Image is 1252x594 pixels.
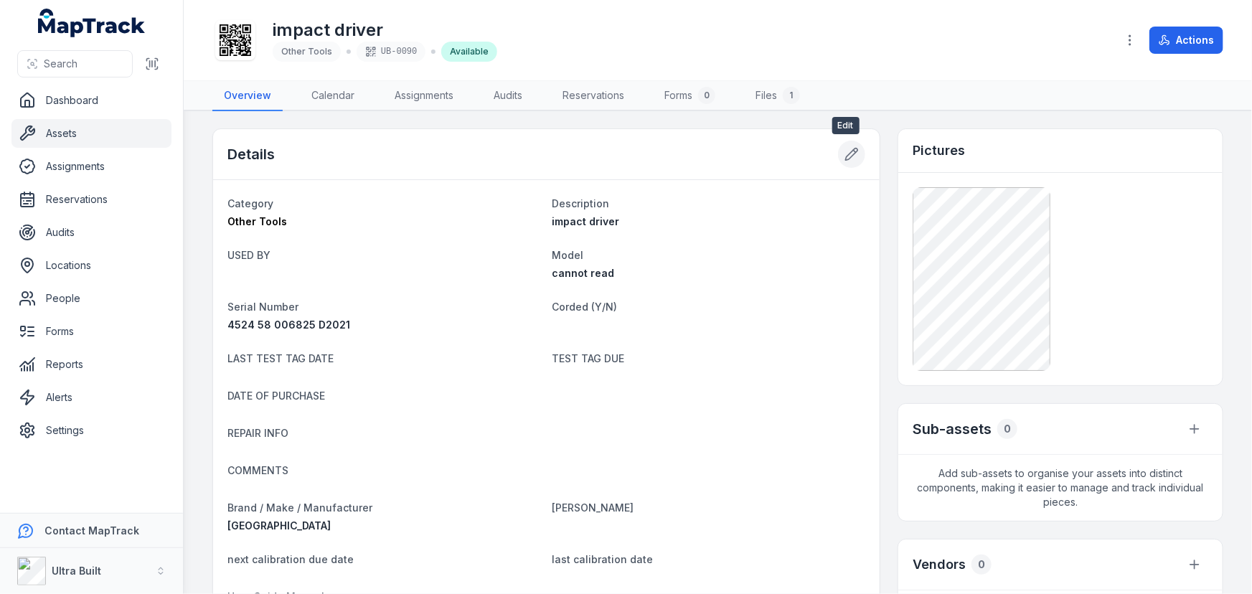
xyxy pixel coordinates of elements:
a: Reservations [551,81,636,111]
div: 1 [783,87,800,104]
button: Actions [1149,27,1223,54]
span: next calibration due date [227,553,354,565]
a: Audits [482,81,534,111]
span: Description [552,197,610,209]
strong: Contact MapTrack [44,524,139,537]
a: Audits [11,218,171,247]
a: People [11,284,171,313]
span: Corded (Y/N) [552,301,618,313]
h1: impact driver [273,19,497,42]
a: Locations [11,251,171,280]
span: LAST TEST TAG DATE [227,352,334,364]
span: last calibration date [552,553,654,565]
span: 4524 58 006825 D2021 [227,319,350,331]
a: MapTrack [38,9,146,37]
span: [GEOGRAPHIC_DATA] [227,519,331,532]
strong: Ultra Built [52,565,101,577]
span: Serial Number [227,301,298,313]
span: DATE OF PURCHASE [227,390,325,402]
h3: Vendors [913,555,966,575]
h2: Details [227,144,275,164]
h2: Sub-assets [913,419,992,439]
a: Assignments [11,152,171,181]
span: Search [44,57,77,71]
a: Calendar [300,81,366,111]
a: Assignments [383,81,465,111]
div: Available [441,42,497,62]
h3: Pictures [913,141,965,161]
span: Brand / Make / Manufacturer [227,501,372,514]
a: Assets [11,119,171,148]
button: Search [17,50,133,77]
a: Overview [212,81,283,111]
a: Dashboard [11,86,171,115]
div: 0 [698,87,715,104]
a: Settings [11,416,171,445]
span: Other Tools [281,46,332,57]
a: Reservations [11,185,171,214]
div: 0 [997,419,1017,439]
span: Other Tools [227,215,287,227]
a: Forms [11,317,171,346]
span: [PERSON_NAME] [552,501,634,514]
div: UB-0090 [357,42,425,62]
span: COMMENTS [227,464,288,476]
span: TEST TAG DUE [552,352,625,364]
div: 0 [971,555,992,575]
span: Edit [832,117,860,134]
span: USED BY [227,249,270,261]
a: Reports [11,350,171,379]
span: REPAIR INFO [227,427,288,439]
a: Files1 [744,81,811,111]
span: Add sub-assets to organise your assets into distinct components, making it easier to manage and t... [898,455,1223,521]
a: Forms0 [653,81,727,111]
span: Model [552,249,584,261]
span: cannot read [552,267,615,279]
a: Alerts [11,383,171,412]
span: impact driver [552,215,620,227]
span: Category [227,197,273,209]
